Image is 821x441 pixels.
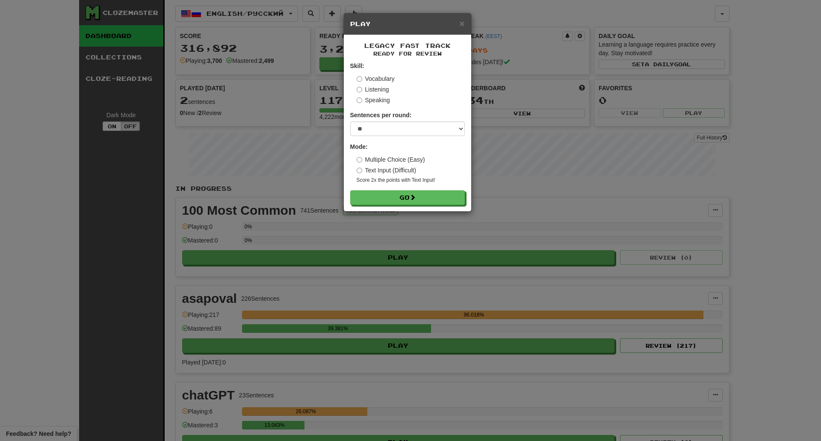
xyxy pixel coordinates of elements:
button: Close [459,19,464,28]
small: Ready for Review [350,50,465,57]
button: Go [350,190,465,205]
strong: Mode: [350,143,368,150]
label: Listening [357,85,389,94]
input: Vocabulary [357,76,362,82]
strong: Skill: [350,62,364,69]
h5: Play [350,20,465,28]
input: Listening [357,87,362,92]
span: Legacy Fast Track [364,42,451,49]
label: Text Input (Difficult) [357,166,416,175]
input: Speaking [357,98,362,103]
label: Vocabulary [357,74,395,83]
input: Text Input (Difficult) [357,168,362,173]
input: Multiple Choice (Easy) [357,157,362,163]
small: Score 2x the points with Text Input ! [357,177,465,184]
label: Speaking [357,96,390,104]
label: Sentences per round: [350,111,412,119]
label: Multiple Choice (Easy) [357,155,425,164]
span: × [459,18,464,28]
